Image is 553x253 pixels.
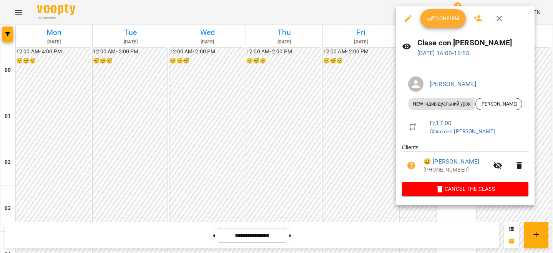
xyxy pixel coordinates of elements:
span: [PERSON_NAME] [476,101,522,107]
span: Cancel the class [408,184,522,193]
a: 😀 [PERSON_NAME] [423,157,479,166]
h6: Clase con [PERSON_NAME] [417,37,528,49]
a: Fr , 17:00 [430,119,452,127]
a: [PERSON_NAME] [430,80,476,88]
p: [PHONE_NUMBER] [423,166,488,174]
div: [PERSON_NAME] [475,98,522,110]
button: Unpaid. Bill the attendance? [402,156,420,175]
button: Cancel the class [402,182,528,196]
ul: Clients [402,144,528,182]
span: Confirm [427,14,460,23]
a: Clase con [PERSON_NAME] [430,128,495,134]
span: NEW Індивідуальний урок [408,101,475,107]
a: [DATE] 16:00-16:55 [417,50,470,57]
button: Confirm [420,9,466,28]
